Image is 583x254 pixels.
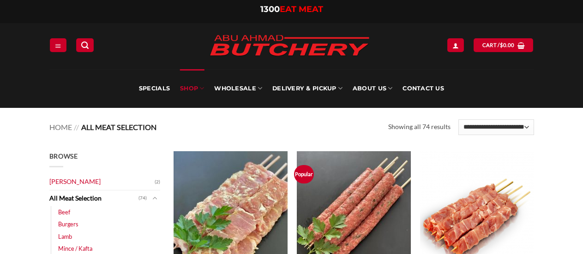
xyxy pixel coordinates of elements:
[260,4,280,14] span: 1300
[76,38,94,52] a: Search
[139,69,170,108] a: Specials
[272,69,343,108] a: Delivery & Pickup
[500,41,503,49] span: $
[49,174,155,190] a: [PERSON_NAME]
[260,4,323,14] a: 1300EAT MEAT
[280,4,323,14] span: EAT MEAT
[58,218,78,230] a: Burgers
[202,29,377,64] img: Abu Ahmad Butchery
[58,230,72,242] a: Lamb
[81,123,156,131] span: All Meat Selection
[403,69,444,108] a: Contact Us
[58,206,70,218] a: Beef
[138,191,147,205] span: (74)
[214,69,262,108] a: Wholesale
[474,38,533,52] a: View cart
[500,42,515,48] bdi: 0.00
[149,193,160,203] button: Toggle
[447,38,464,52] a: Login
[155,175,160,189] span: (2)
[180,69,204,108] a: SHOP
[49,123,72,131] a: Home
[50,38,66,52] a: Menu
[49,190,138,207] a: All Meat Selection
[49,152,78,160] span: Browse
[74,123,79,131] span: //
[458,119,534,135] select: Shop order
[353,69,392,108] a: About Us
[388,122,451,132] p: Showing all 74 results
[482,41,515,49] span: Cart /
